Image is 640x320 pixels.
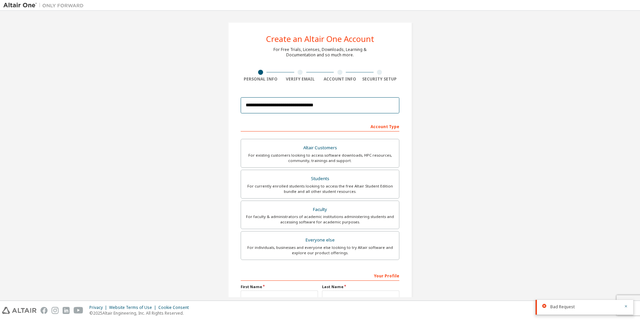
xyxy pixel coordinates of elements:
p: © 2025 Altair Engineering, Inc. All Rights Reserved. [89,310,193,316]
div: For individuals, businesses and everyone else looking to try Altair software and explore our prod... [245,245,395,256]
div: Students [245,174,395,183]
div: Security Setup [360,76,400,82]
div: Verify Email [281,76,320,82]
div: For Free Trials, Licenses, Downloads, Learning & Documentation and so much more. [273,47,367,58]
label: Last Name [322,284,399,289]
div: Privacy [89,305,109,310]
label: First Name [241,284,318,289]
div: Altair Customers [245,143,395,153]
img: facebook.svg [41,307,48,314]
img: altair_logo.svg [2,307,36,314]
img: linkedin.svg [63,307,70,314]
div: Account Info [320,76,360,82]
div: For existing customers looking to access software downloads, HPC resources, community, trainings ... [245,153,395,163]
img: Altair One [3,2,87,9]
div: Cookie Consent [158,305,193,310]
div: Everyone else [245,235,395,245]
div: Create an Altair One Account [266,35,374,43]
img: youtube.svg [74,307,83,314]
span: Bad Request [550,304,575,310]
div: Website Terms of Use [109,305,158,310]
div: Personal Info [241,76,281,82]
img: instagram.svg [52,307,59,314]
div: Faculty [245,205,395,214]
div: Account Type [241,121,399,131]
div: For faculty & administrators of academic institutions administering students and accessing softwa... [245,214,395,225]
div: Your Profile [241,270,399,281]
div: For currently enrolled students looking to access the free Altair Student Edition bundle and all ... [245,183,395,194]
